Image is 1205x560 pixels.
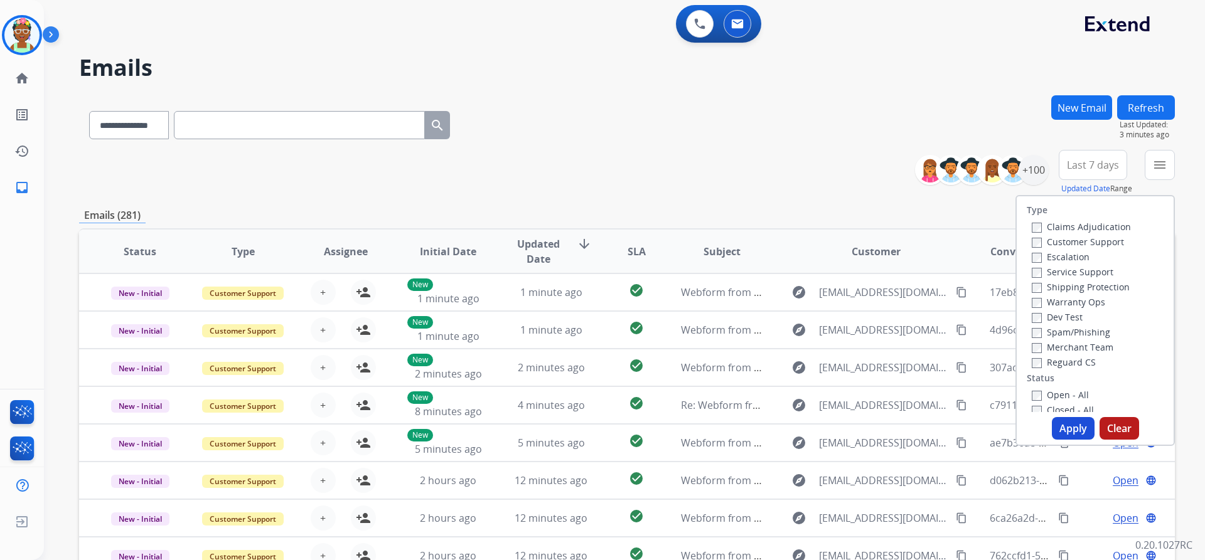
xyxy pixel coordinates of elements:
[956,287,967,298] mat-icon: content_copy
[356,510,371,526] mat-icon: person_add
[1027,372,1054,384] label: Status
[202,324,284,337] span: Customer Support
[111,287,169,300] span: New - Initial
[311,317,336,342] button: +
[515,511,587,525] span: 12 minutes ago
[1032,238,1042,248] input: Customer Support
[311,505,336,531] button: +
[111,437,169,450] span: New - Initial
[202,362,284,375] span: Customer Support
[1100,417,1139,440] button: Clear
[681,323,965,337] span: Webform from [EMAIL_ADDRESS][DOMAIN_NAME] on [DATE]
[1145,475,1157,486] mat-icon: language
[202,437,284,450] span: Customer Support
[407,429,433,441] p: New
[415,404,482,418] span: 8 minutes ago
[311,393,336,418] button: +
[1032,313,1042,323] input: Dev Test
[14,144,29,159] mat-icon: history
[356,322,371,337] mat-icon: person_add
[1113,510,1138,526] span: Open
[111,399,169,413] span: New - Initial
[320,473,326,488] span: +
[1032,268,1042,278] input: Service Support
[819,473,948,488] span: [EMAIL_ADDRESS][DOMAIN_NAME]
[520,285,582,299] span: 1 minute ago
[1061,183,1132,194] span: Range
[629,320,644,335] mat-icon: check_circle
[681,473,965,487] span: Webform from [EMAIL_ADDRESS][DOMAIN_NAME] on [DATE]
[1117,95,1175,120] button: Refresh
[1032,266,1113,278] label: Service Support
[1058,475,1069,486] mat-icon: content_copy
[681,436,965,450] span: Webform from [EMAIL_ADDRESS][DOMAIN_NAME] on [DATE]
[417,292,479,305] span: 1 minute ago
[990,323,1182,337] span: 4d96c780-ebfc-4378-9d72-2708138290db
[1032,358,1042,368] input: Reguard CS
[111,475,169,488] span: New - Initial
[407,278,433,291] p: New
[356,435,371,450] mat-icon: person_add
[990,361,1184,374] span: 307ad472-5106-45a6-94a7-1905756131ad
[956,324,967,335] mat-icon: content_copy
[407,316,433,329] p: New
[1067,162,1119,167] span: Last 7 days
[1032,389,1089,401] label: Open - All
[629,471,644,486] mat-icon: check_circle
[956,399,967,411] mat-icon: content_copy
[320,510,326,526] span: +
[956,475,967,486] mat-icon: content_copy
[407,391,433,404] p: New
[202,475,284,488] span: Customer Support
[1032,356,1096,368] label: Reguard CS
[681,285,965,299] span: Webform from [EMAIL_ADDRESS][DOMAIN_NAME] on [DATE]
[202,399,284,413] span: Customer Support
[1051,95,1112,120] button: New Email
[111,362,169,375] span: New - Initial
[14,71,29,86] mat-icon: home
[629,283,644,298] mat-icon: check_circle
[510,236,567,267] span: Updated Date
[990,398,1177,412] span: c7911cf2-50cf-4696-9bce-d91c19a27d09
[515,473,587,487] span: 12 minutes ago
[791,322,806,337] mat-icon: explore
[819,510,948,526] span: [EMAIL_ADDRESS][DOMAIN_NAME]
[791,473,806,488] mat-icon: explore
[1019,155,1049,185] div: +100
[311,468,336,493] button: +
[681,511,965,525] span: Webform from [EMAIL_ADDRESS][DOMAIN_NAME] on [DATE]
[1032,298,1042,308] input: Warranty Ops
[791,285,806,300] mat-icon: explore
[311,430,336,455] button: +
[1032,221,1131,233] label: Claims Adjudication
[1032,296,1105,308] label: Warranty Ops
[990,473,1176,487] span: d062b213-72ff-4f13-b268-3387407705f2
[1032,311,1083,323] label: Dev Test
[4,18,40,53] img: avatar
[124,244,156,259] span: Status
[1135,537,1192,552] p: 0.20.1027RC
[1145,512,1157,524] mat-icon: language
[990,285,1178,299] span: 17eb8cf0-3a4f-4eb3-94f1-244ddb6da3ce
[415,442,482,456] span: 5 minutes ago
[420,473,476,487] span: 2 hours ago
[681,361,965,374] span: Webform from [EMAIL_ADDRESS][DOMAIN_NAME] on [DATE]
[356,398,371,413] mat-icon: person_add
[1032,281,1130,293] label: Shipping Protection
[990,511,1179,525] span: 6ca26a2d-2a66-4439-af75-339344ce6ac4
[819,398,948,413] span: [EMAIL_ADDRESS][DOMAIN_NAME]
[518,436,585,450] span: 5 minutes ago
[1032,223,1042,233] input: Claims Adjudication
[518,361,585,374] span: 2 minutes ago
[407,354,433,366] p: New
[1027,204,1047,216] label: Type
[1113,473,1138,488] span: Open
[1032,328,1042,338] input: Spam/Phishing
[14,107,29,122] mat-icon: list_alt
[1152,157,1167,172] mat-icon: menu
[1052,417,1095,440] button: Apply
[232,244,255,259] span: Type
[420,244,476,259] span: Initial Date
[202,512,284,526] span: Customer Support
[1032,406,1042,416] input: Closed - All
